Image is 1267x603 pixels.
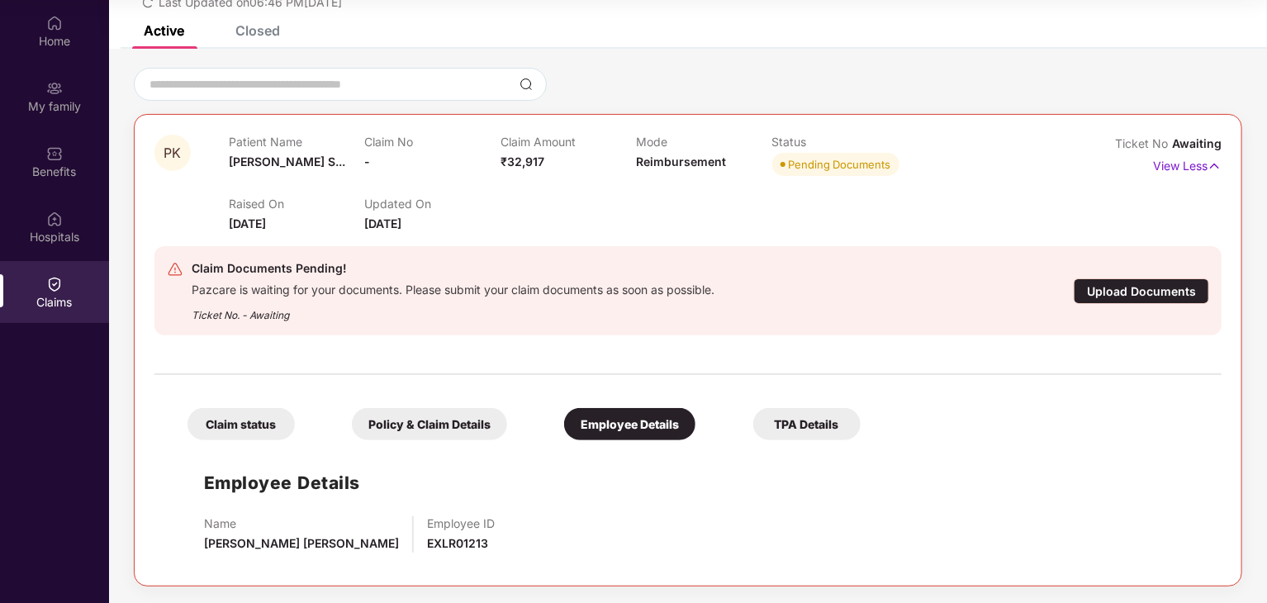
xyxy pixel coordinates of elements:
[352,408,507,440] div: Policy & Claim Details
[229,216,266,230] span: [DATE]
[1208,157,1222,175] img: svg+xml;base64,PHN2ZyB4bWxucz0iaHR0cDovL3d3dy53My5vcmcvMjAwMC9zdmciIHdpZHRoPSIxNyIgaGVpZ2h0PSIxNy...
[235,22,280,39] div: Closed
[229,135,364,149] p: Patient Name
[187,408,295,440] div: Claim status
[192,259,714,278] div: Claim Documents Pending!
[520,78,533,91] img: svg+xml;base64,PHN2ZyBpZD0iU2VhcmNoLTMyeDMyIiB4bWxucz0iaHR0cDovL3d3dy53My5vcmcvMjAwMC9zdmciIHdpZH...
[1153,153,1222,175] p: View Less
[564,408,695,440] div: Employee Details
[204,516,399,530] p: Name
[192,297,714,323] div: Ticket No. - Awaiting
[144,22,184,39] div: Active
[46,276,63,292] img: svg+xml;base64,PHN2ZyBpZD0iQ2xhaW0iIHhtbG5zPSJodHRwOi8vd3d3LnczLm9yZy8yMDAwL3N2ZyIgd2lkdGg9IjIwIi...
[753,408,861,440] div: TPA Details
[229,154,345,169] span: [PERSON_NAME] S...
[167,261,183,278] img: svg+xml;base64,PHN2ZyB4bWxucz0iaHR0cDovL3d3dy53My5vcmcvMjAwMC9zdmciIHdpZHRoPSIyNCIgaGVpZ2h0PSIyNC...
[789,156,891,173] div: Pending Documents
[501,154,544,169] span: ₹32,917
[192,278,714,297] div: Pazcare is waiting for your documents. Please submit your claim documents as soon as possible.
[1115,136,1172,150] span: Ticket No
[229,197,364,211] p: Raised On
[364,135,500,149] p: Claim No
[364,216,401,230] span: [DATE]
[46,80,63,97] img: svg+xml;base64,PHN2ZyB3aWR0aD0iMjAiIGhlaWdodD0iMjAiIHZpZXdCb3g9IjAgMCAyMCAyMCIgZmlsbD0ibm9uZSIgeG...
[501,135,636,149] p: Claim Amount
[1074,278,1209,304] div: Upload Documents
[636,135,771,149] p: Mode
[1172,136,1222,150] span: Awaiting
[636,154,726,169] span: Reimbursement
[427,536,488,550] span: EXLR01213
[46,211,63,227] img: svg+xml;base64,PHN2ZyBpZD0iSG9zcGl0YWxzIiB4bWxucz0iaHR0cDovL3d3dy53My5vcmcvMjAwMC9zdmciIHdpZHRoPS...
[364,154,370,169] span: -
[427,516,495,530] p: Employee ID
[46,145,63,162] img: svg+xml;base64,PHN2ZyBpZD0iQmVuZWZpdHMiIHhtbG5zPSJodHRwOi8vd3d3LnczLm9yZy8yMDAwL3N2ZyIgd2lkdGg9Ij...
[772,135,908,149] p: Status
[204,469,360,496] h1: Employee Details
[46,15,63,31] img: svg+xml;base64,PHN2ZyBpZD0iSG9tZSIgeG1sbnM9Imh0dHA6Ly93d3cudzMub3JnLzIwMDAvc3ZnIiB3aWR0aD0iMjAiIG...
[164,146,182,160] span: PK
[204,536,399,550] span: [PERSON_NAME] [PERSON_NAME]
[364,197,500,211] p: Updated On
